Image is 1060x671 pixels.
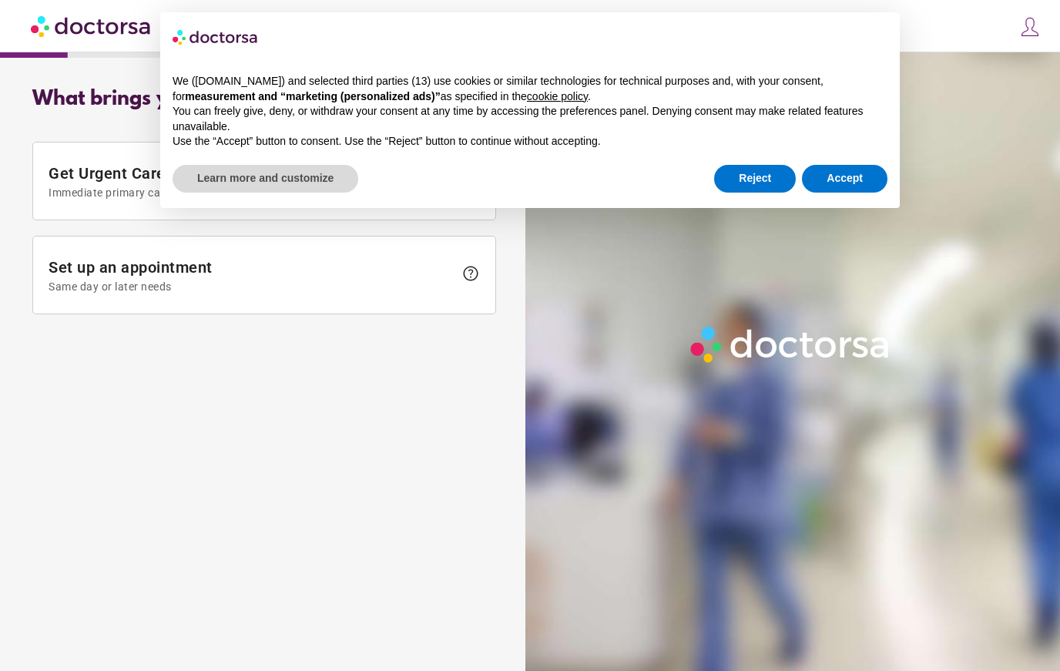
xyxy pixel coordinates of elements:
div: What brings you in? [32,88,496,111]
span: help [461,264,480,283]
p: Use the “Accept” button to consent. Use the “Reject” button to continue without accepting. [173,134,887,149]
p: You can freely give, deny, or withdraw your consent at any time by accessing the preferences pane... [173,104,887,134]
span: Set up an appointment [49,258,454,293]
button: Learn more and customize [173,165,358,193]
a: cookie policy [527,90,588,102]
img: Logo-Doctorsa-trans-White-partial-flat.png [685,320,897,367]
span: Get Urgent Care Online [49,164,454,199]
strong: measurement and “marketing (personalized ads)” [185,90,440,102]
img: Doctorsa.com [31,8,153,43]
button: Accept [802,165,887,193]
button: Reject [714,165,796,193]
img: icons8-customer-100.png [1019,16,1041,38]
span: Same day or later needs [49,280,454,293]
p: We ([DOMAIN_NAME]) and selected third parties (13) use cookies or similar technologies for techni... [173,74,887,104]
img: logo [173,25,259,49]
span: Immediate primary care, 24/7 [49,186,454,199]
